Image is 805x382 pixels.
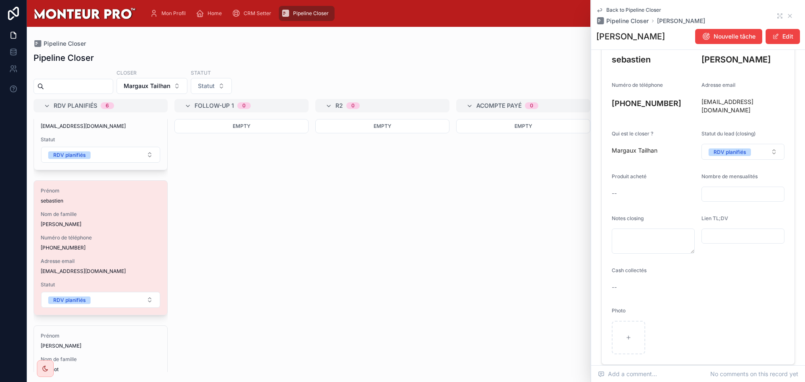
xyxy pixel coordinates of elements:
span: Margaux Tailhan [612,146,657,155]
span: Pipeline Closer [606,17,649,25]
a: CRM Setter [229,6,277,21]
div: scrollable content [143,4,771,23]
div: RDV planifiés [714,148,746,156]
a: Pipeline Closer [279,6,335,21]
div: RDV planifiés [53,151,86,159]
span: Photo [612,307,626,314]
span: Nom de famille [41,211,161,218]
span: Nom de famille [41,356,161,363]
span: Qui est le closer ? [612,130,653,137]
span: Follow-up 1 [195,101,234,110]
span: Adresse email [41,258,161,265]
button: Select Button [191,78,232,94]
span: RDV planifiés [54,101,97,110]
span: Back to Pipeline Closer [606,7,661,13]
button: Edit [766,29,800,44]
span: Numéro de téléphone [41,234,161,241]
a: PrénomsebastienNom de famille[PERSON_NAME]Numéro de téléphone[PHONE_NUMBER]Adresse email[EMAIL_AD... [34,180,168,315]
span: Pipeline Closer [293,10,329,17]
span: Notes closing [612,215,644,221]
span: -- [612,189,617,197]
a: Mon Profil [147,6,192,21]
button: Select Button [117,78,187,94]
span: Nombre de mensualités [701,173,758,179]
span: Pipeline Closer [44,39,86,48]
a: Pipeline Closer [596,17,649,25]
img: App logo [34,7,136,20]
label: Statut [191,69,211,76]
span: [EMAIL_ADDRESS][DOMAIN_NAME] [41,268,161,275]
span: Empty [374,123,391,129]
span: Nouvelle tâche [714,32,756,41]
div: 0 [351,102,355,109]
span: [PHONE_NUMBER] [41,244,161,251]
span: Statut [41,281,161,288]
span: Empty [233,123,250,129]
span: Cash collectés [612,267,647,273]
button: Nouvelle tâche [695,29,762,44]
span: Numéro de téléphone [612,82,663,88]
span: [EMAIL_ADDRESS][DOMAIN_NAME] [701,98,784,114]
span: Acompte payé [476,101,522,110]
button: Select Button [701,144,784,160]
span: CRM Setter [244,10,271,17]
span: Prénom [41,333,161,339]
span: R2 [335,101,343,110]
span: Empty [514,123,532,129]
a: Back to Pipeline Closer [596,7,661,13]
h1: [PERSON_NAME] [596,31,665,42]
span: [PERSON_NAME] [41,221,161,228]
a: Home [193,6,228,21]
div: RDV planifiés [53,296,86,304]
span: Statut du lead (closing) [701,130,756,137]
span: Home [208,10,222,17]
span: [PERSON_NAME] [41,343,161,349]
h4: [PHONE_NUMBER] [612,98,695,109]
span: Statut [41,136,161,143]
span: -- [612,283,617,291]
label: Closer [117,69,137,76]
span: Add a comment... [598,370,657,378]
span: Produit acheté [612,173,647,179]
a: Pipeline Closer [34,39,86,48]
span: No comments on this record yet [710,370,798,378]
div: 0 [530,102,533,109]
span: [EMAIL_ADDRESS][DOMAIN_NAME] [41,123,161,130]
div: 0 [242,102,246,109]
span: Margaux Tailhan [124,82,170,90]
span: sebastien [41,197,161,204]
span: Adresse email [701,82,735,88]
span: Prénom [41,187,161,194]
h1: Pipeline Closer [34,52,94,64]
h3: [PERSON_NAME] [701,53,784,66]
button: Select Button [41,147,160,163]
span: Vivenot [41,366,161,373]
div: 6 [106,102,109,109]
span: Mon Profil [161,10,186,17]
a: [PERSON_NAME] [657,17,705,25]
span: Statut [198,82,215,90]
button: Select Button [41,292,160,308]
span: Lien TL;DV [701,215,728,221]
h3: sebastien [612,53,695,66]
